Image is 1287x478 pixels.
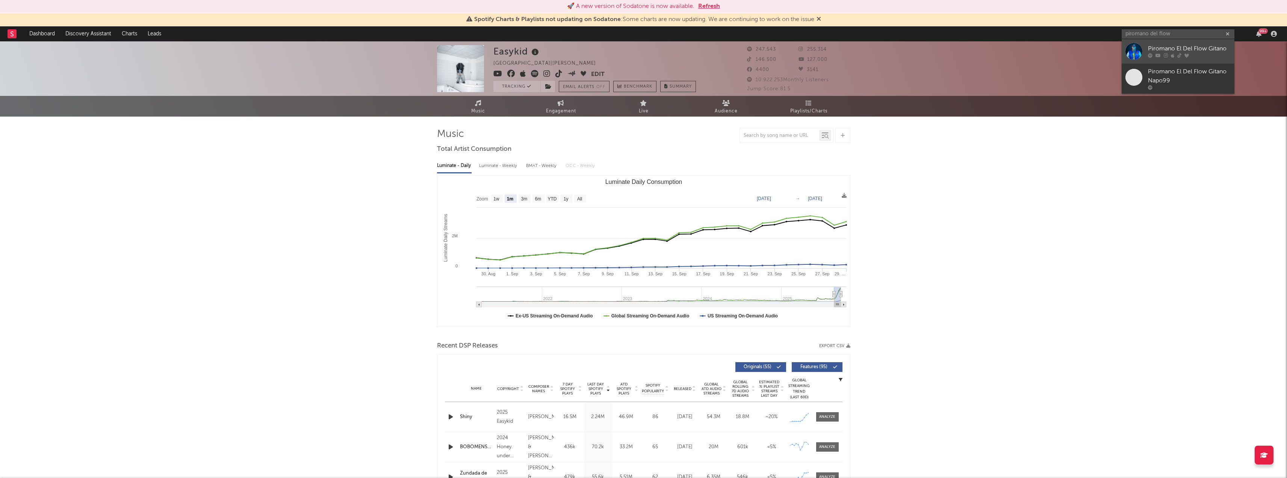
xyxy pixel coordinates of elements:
div: 🚀 A new version of Sodatone is now available. [567,2,694,11]
text: Luminate Daily Streams [443,214,448,262]
text: Ex-US Streaming On-Demand Audio [516,313,593,319]
a: Benchmark [613,81,656,92]
div: 16.5M [558,413,582,421]
span: 10.922.253 Monthly Listeners [747,77,829,82]
a: Shiny [460,413,493,421]
span: Benchmark [624,82,652,91]
div: [PERSON_NAME] [528,413,554,422]
span: Features ( 95 ) [797,365,831,369]
div: Piromano El Del Flow Gitano Napo99 [1148,67,1231,85]
text: [DATE] [808,196,822,201]
text: 19. Sep [720,272,734,276]
div: Piromano El Del Flow Gitano [1148,44,1231,53]
span: Last Day Spotify Plays [586,382,606,396]
span: Global ATD Audio Streams [701,382,722,396]
div: <5% [759,443,784,451]
span: 7 Day Spotify Plays [558,382,578,396]
text: 11. Sep [624,272,638,276]
text: Global Streaming On-Demand Audio [611,313,689,319]
div: 86 [642,413,668,421]
span: : Some charts are now updating. We are continuing to work on the issue [474,17,814,23]
span: Released [674,387,691,391]
div: 65 [642,443,668,451]
div: 20M [701,443,726,451]
text: 6m [535,196,541,202]
div: 2025 Easykid [497,408,524,426]
div: BMAT - Weekly [526,159,558,172]
div: 54.3M [701,413,726,421]
div: Global Streaming Trend (Last 60D) [788,378,811,400]
button: Originals(55) [735,362,786,372]
text: 1y [563,196,568,202]
text: 15. Sep [672,272,686,276]
span: 247.543 [747,47,776,52]
button: Email AlertsOff [559,81,609,92]
button: Refresh [698,2,720,11]
text: 9. Sep [602,272,614,276]
span: Summary [670,85,692,89]
span: Music [471,107,485,116]
span: Composer Names [528,384,549,393]
text: Luminate Daily Consumption [605,179,682,185]
a: Live [602,96,685,117]
text: 7. Sep [578,272,590,276]
div: ~ 20 % [759,413,784,421]
div: 70.2k [586,443,610,451]
span: 146.500 [747,57,776,62]
span: Recent DSP Releases [437,341,498,351]
span: 255.314 [799,47,827,52]
span: Copyright [497,387,519,391]
span: Jump Score: 81.5 [747,86,791,91]
a: Audience [685,96,768,117]
span: Engagement [546,107,576,116]
span: 4400 [747,67,769,72]
button: Tracking [493,81,540,92]
span: Originals ( 55 ) [740,365,775,369]
text: 3m [521,196,527,202]
div: [DATE] [672,443,697,451]
input: Search by song name or URL [740,133,819,139]
text: 29. … [834,272,845,276]
div: [GEOGRAPHIC_DATA] | [PERSON_NAME] [493,59,605,68]
div: [PERSON_NAME] & [PERSON_NAME] De [PERSON_NAME] [528,434,554,461]
text: 23. Sep [767,272,782,276]
text: All [577,196,582,202]
span: Audience [715,107,738,116]
div: Luminate - Daily [437,159,472,172]
span: Dismiss [817,17,821,23]
span: 127.000 [799,57,827,62]
span: Spotify Charts & Playlists not updating on Sodatone [474,17,621,23]
button: 99+ [1256,31,1261,37]
div: 2024 Honey. under exclusive license to Worldwide Records [497,434,524,461]
span: Global Rolling 7D Audio Streams [730,380,751,398]
text: 1. Sep [506,272,518,276]
text: 25. Sep [791,272,806,276]
a: Piromano El Del Flow Gitano Napo99 [1122,64,1234,94]
text: 21. Sep [744,272,758,276]
text: 5. Sep [554,272,566,276]
em: Off [596,85,605,89]
text: 30. Aug [481,272,495,276]
text: → [795,196,800,201]
text: 1m [507,196,513,202]
button: Export CSV [819,344,850,348]
div: 33.2M [614,443,638,451]
span: Spotify Popularity [642,383,664,394]
a: BOBOMENSOTONTO [460,443,493,451]
button: Summary [660,81,696,92]
div: 2.24M [586,413,610,421]
span: 3141 [799,67,818,72]
a: Discovery Assistant [60,26,116,41]
span: Total Artist Consumption [437,145,511,154]
a: Music [437,96,520,117]
text: 1w [493,196,499,202]
div: 46.9M [614,413,638,421]
div: 18.8M [730,413,755,421]
text: 13. Sep [648,272,662,276]
text: 2M [452,234,457,238]
div: 601k [730,443,755,451]
a: Piromano El Del Flow Gitano [1122,39,1234,64]
button: Edit [591,70,605,79]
